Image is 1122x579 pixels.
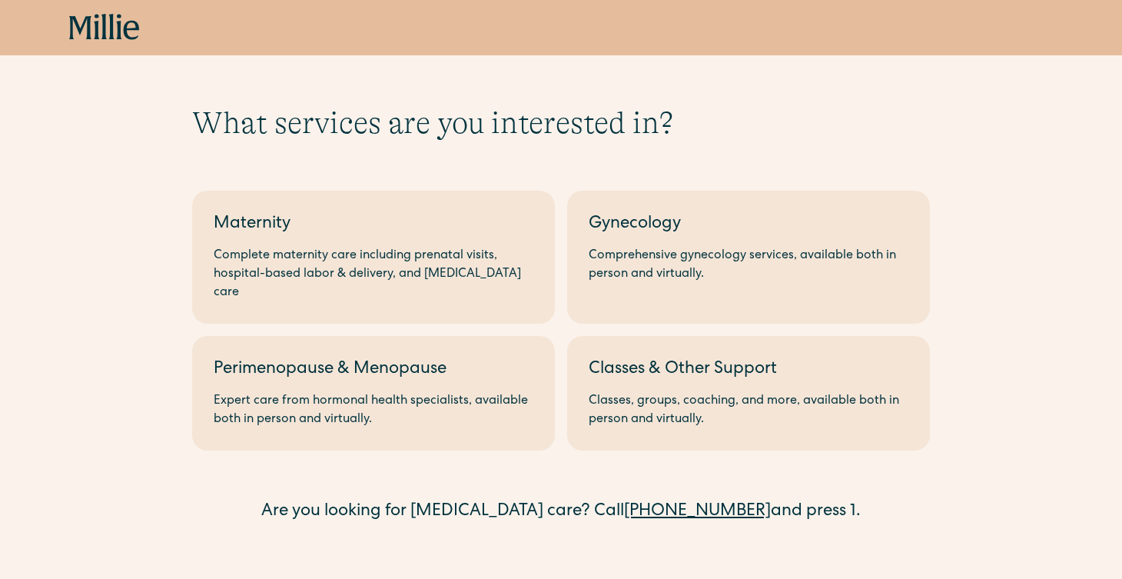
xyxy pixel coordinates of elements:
[192,105,930,141] h1: What services are you interested in?
[589,212,908,238] div: Gynecology
[567,191,930,324] a: GynecologyComprehensive gynecology services, available both in person and virtually.
[589,247,908,284] div: Comprehensive gynecology services, available both in person and virtually.
[589,392,908,429] div: Classes, groups, coaching, and more, available both in person and virtually.
[192,191,555,324] a: MaternityComplete maternity care including prenatal visits, hospital-based labor & delivery, and ...
[192,500,930,525] div: Are you looking for [MEDICAL_DATA] care? Call and press 1.
[214,212,533,238] div: Maternity
[589,358,908,383] div: Classes & Other Support
[192,336,555,451] a: Perimenopause & MenopauseExpert care from hormonal health specialists, available both in person a...
[624,504,771,521] a: [PHONE_NUMBER]
[214,392,533,429] div: Expert care from hormonal health specialists, available both in person and virtually.
[214,358,533,383] div: Perimenopause & Menopause
[214,247,533,302] div: Complete maternity care including prenatal visits, hospital-based labor & delivery, and [MEDICAL_...
[567,336,930,451] a: Classes & Other SupportClasses, groups, coaching, and more, available both in person and virtually.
